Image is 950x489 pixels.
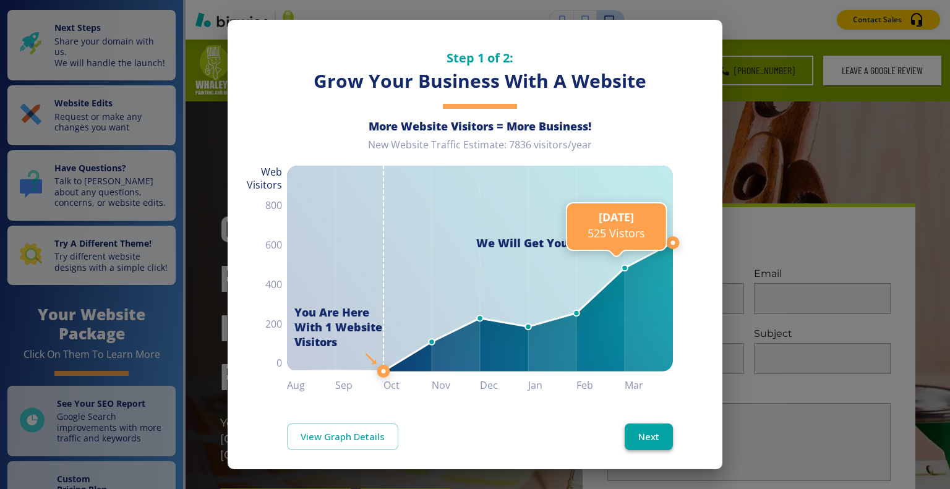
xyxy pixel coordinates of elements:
[287,138,673,161] div: New Website Traffic Estimate: 7836 visitors/year
[287,49,673,66] h5: Step 1 of 2:
[287,423,398,449] a: View Graph Details
[432,376,480,394] h6: Nov
[287,376,335,394] h6: Aug
[576,376,625,394] h6: Feb
[528,376,576,394] h6: Jan
[480,376,528,394] h6: Dec
[625,376,673,394] h6: Mar
[287,119,673,134] h6: More Website Visitors = More Business!
[335,376,383,394] h6: Sep
[625,423,673,449] button: Next
[383,376,432,394] h6: Oct
[287,69,673,94] h3: Grow Your Business With A Website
